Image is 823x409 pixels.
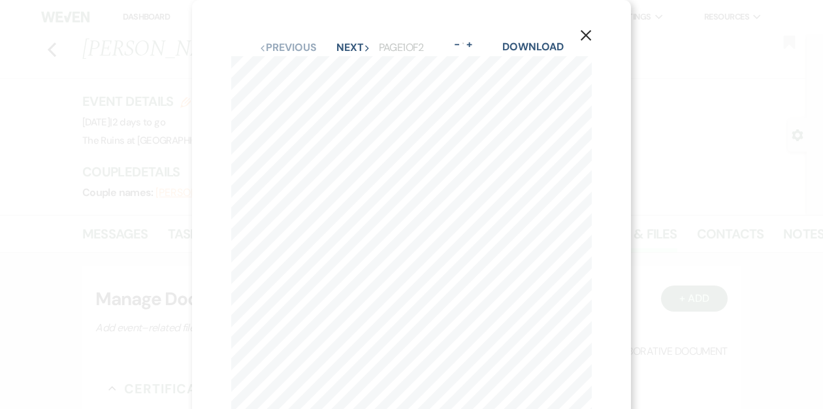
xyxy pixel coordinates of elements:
[259,42,316,53] button: Previous
[336,42,370,53] button: Next
[464,39,474,50] button: +
[502,40,563,54] a: Download
[379,39,424,56] p: Page 1 of 2
[452,39,462,50] button: -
